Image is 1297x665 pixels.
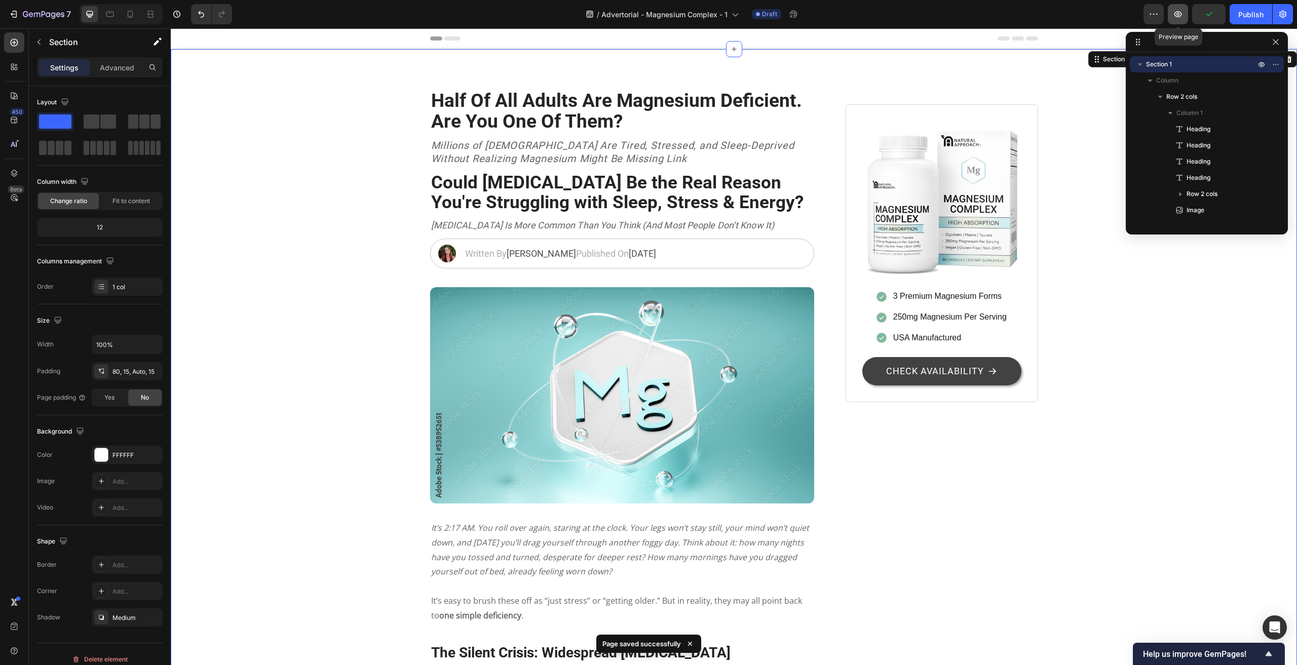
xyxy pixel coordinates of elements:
span: Heading [1187,124,1210,134]
h2: Could [MEDICAL_DATA] Be the Real Reason You're Struggling with Sleep, Stress & Energy? [259,144,644,185]
span: Heading [1187,140,1210,150]
span: Image [1187,205,1204,215]
i: It’s 2:17 AM. You roll over again, staring at the clock. Your legs won’t stay still, your mind wo... [260,494,638,549]
p: Create Theme Section [979,26,1044,35]
p: Advanced [100,62,134,73]
p: 250mg Magnesium Per Serving [722,282,836,296]
span: / [597,9,599,20]
div: Background [37,425,86,439]
button: AI Content [1050,25,1095,37]
span: Section 1 [1146,59,1172,69]
h2: Half Of All Adults Are Magnesium Deficient. Are You One Of Them? [259,61,644,104]
p: It’s easy to brush these off as “just stress” or “getting older.” But in reality, they may all po... [260,565,643,595]
div: 80, 15, Auto, 15 [112,367,160,376]
div: Border [37,560,57,569]
div: Beta [8,185,24,193]
p: USA Manufactured [722,302,836,317]
span: Row 2 cols [1187,189,1217,199]
img: Alt Image [259,259,644,475]
span: Heading [1187,157,1210,167]
div: Width [37,340,54,349]
div: Add... [112,477,160,486]
img: gempages_585768441579832093-788cc3d6-2dad-48d3-8b74-ae501f6dd18e.png [268,216,285,234]
span: Draft [762,10,777,19]
span: Help us improve GemPages! [1143,649,1263,659]
button: Publish [1230,4,1272,24]
div: Size [37,314,64,328]
div: Medium [112,613,160,622]
span: Yes [104,393,115,402]
img: mag-complex-main-no-bg-shopify.png [683,85,858,259]
div: Corner [37,586,57,596]
span: Text block [1187,221,1216,231]
div: Shape [37,535,69,549]
span: Heading [1187,173,1210,183]
span: Change ratio [50,197,87,206]
p: [PERSON_NAME] [DATE] [294,219,485,231]
div: Column width [37,175,91,189]
p: Settings [50,62,79,73]
div: Video [37,503,53,512]
div: Add... [112,503,160,513]
div: Padding [37,367,60,376]
div: Columns management [37,255,116,268]
span: Written By [294,220,336,230]
a: CHECK AVAILABILITY [692,329,850,357]
iframe: Design area [171,28,1297,665]
p: 3 Premium Magnesium Forms [722,261,836,276]
p: Section [49,36,132,48]
div: Publish [1238,9,1264,20]
p: CHECK AVAILABILITY [715,335,813,351]
button: Show survey - Help us improve GemPages! [1143,648,1275,660]
div: Order [37,282,54,291]
div: 450 [10,108,24,116]
h2: Millions of [DEMOGRAPHIC_DATA] Are Tired, Stressed, and Sleep-Deprived Without Realizing Magnesiu... [259,109,644,138]
div: Color [37,450,53,459]
span: Column [1156,75,1178,86]
strong: one simple deficiency [269,581,351,593]
p: 7 [66,8,71,20]
h2: The Silent Crisis: Widespread [MEDICAL_DATA] [259,614,644,635]
button: 7 [4,4,75,24]
input: Auto [92,335,162,354]
span: Advertorial - Magnesium Complex - 1 [601,9,728,20]
div: Shadow [37,613,60,622]
div: 1 col [112,283,160,292]
div: 12 [39,220,161,234]
div: Add... [112,561,160,570]
span: Row 2 cols [1166,92,1197,102]
div: Open Intercom Messenger [1263,615,1287,640]
div: Add... [112,587,160,596]
span: Published On [405,220,458,230]
div: Undo/Redo [191,4,232,24]
span: Fit to content [112,197,150,206]
h2: [MEDICAL_DATA] Is More Common Than You Think (And Most People Don’t Know It) [259,190,644,204]
div: FFFFFF [112,451,160,460]
p: Page saved successfully [602,639,681,649]
span: Column 1 [1176,108,1203,118]
div: Page padding [37,393,86,402]
span: No [141,393,149,402]
div: Image [37,477,55,486]
div: Layout [37,96,71,109]
div: Section 1 [930,26,960,35]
